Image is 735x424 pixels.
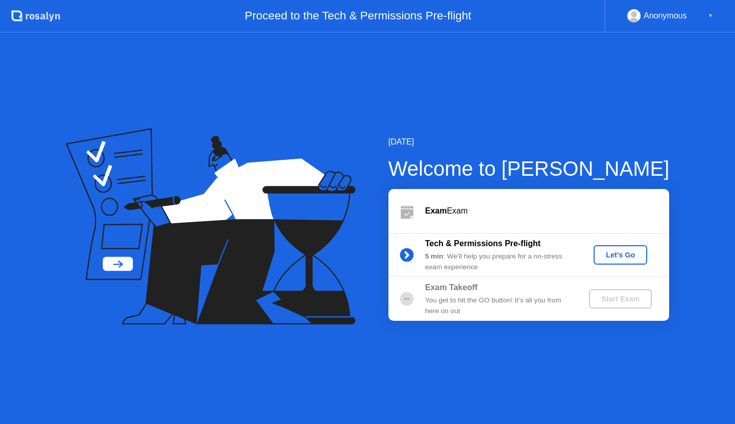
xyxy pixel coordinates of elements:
div: ▼ [708,9,713,22]
button: Start Exam [589,289,652,309]
div: Let's Go [598,251,643,259]
b: Exam [425,206,447,215]
div: : We’ll help you prepare for a no-stress exam experience [425,251,572,272]
div: [DATE] [388,136,670,148]
div: Anonymous [644,9,687,22]
b: Exam Takeoff [425,283,478,292]
div: You get to hit the GO button! It’s all you from here on out [425,295,572,316]
button: Let's Go [594,245,647,265]
b: Tech & Permissions Pre-flight [425,239,541,248]
div: Welcome to [PERSON_NAME] [388,153,670,184]
div: Exam [425,205,669,217]
b: 5 min [425,252,444,260]
div: Start Exam [593,295,648,303]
